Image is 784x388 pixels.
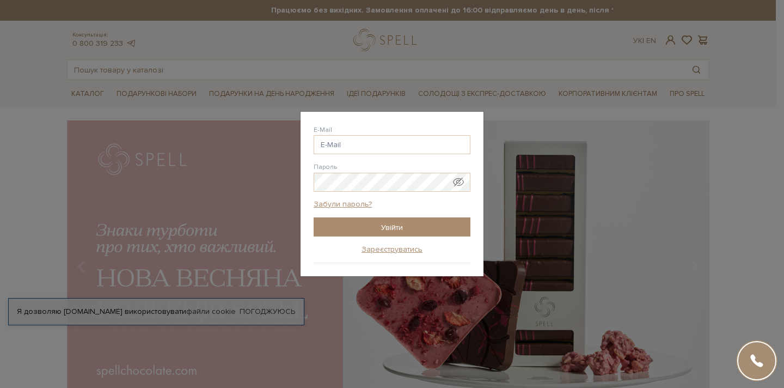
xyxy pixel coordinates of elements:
a: Забули пароль? [314,199,372,209]
label: Пароль [314,162,337,172]
input: Увійти [314,217,470,237]
label: E-Mail [314,125,332,135]
span: Показати пароль у вигляді звичайного тексту. Попередження: це відобразить ваш пароль на екрані. [453,177,464,187]
input: E-Mail [314,135,470,154]
a: Зареєструватись [362,245,422,254]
